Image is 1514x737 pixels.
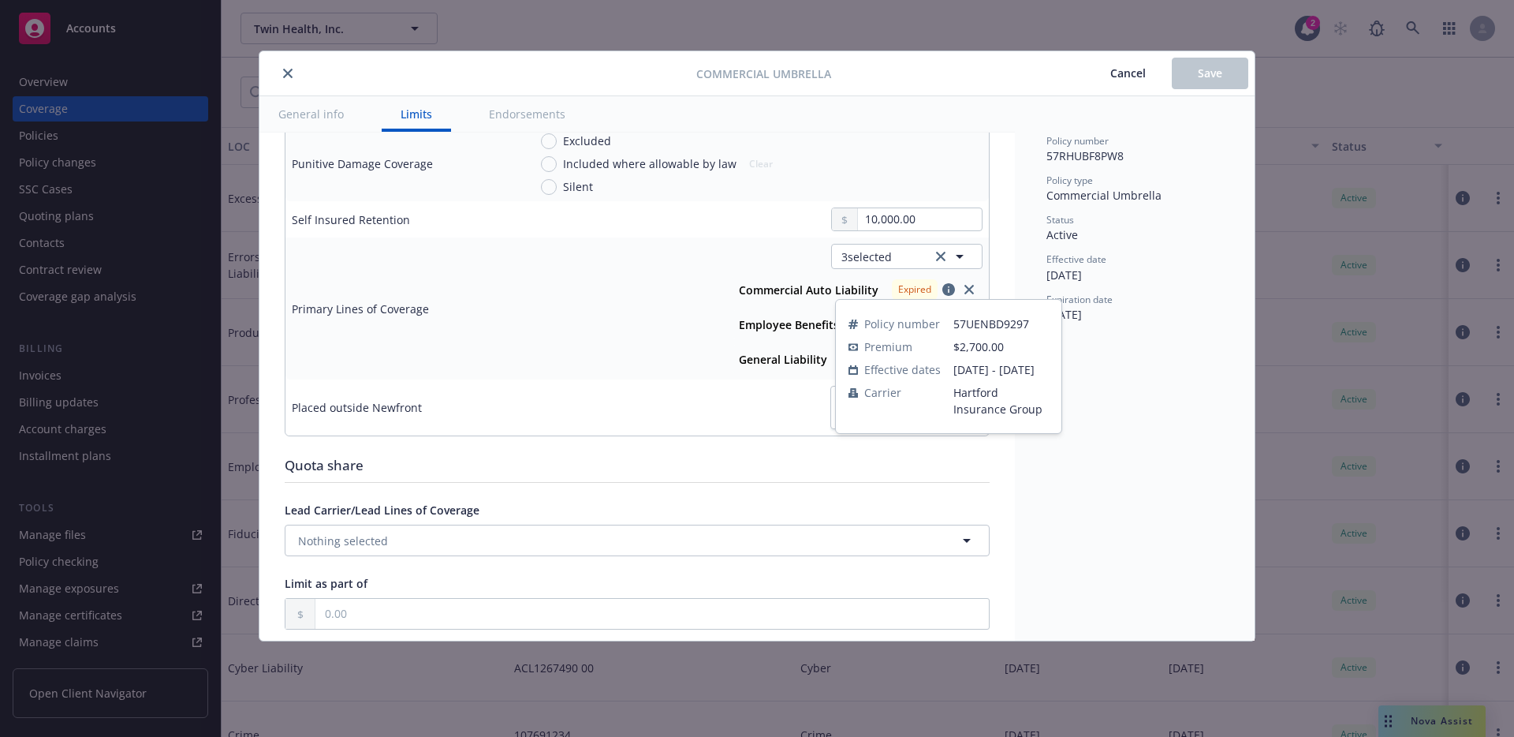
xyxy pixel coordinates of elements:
[563,155,736,172] span: Included where allowable by law
[898,282,931,297] span: Expired
[1198,65,1222,80] span: Save
[285,455,990,476] div: Quota share
[864,361,941,378] span: Effective dates
[1110,65,1146,80] span: Cancel
[1046,174,1093,187] span: Policy type
[1046,148,1124,163] span: 57RHUBF8PW8
[541,156,557,172] input: Included where allowable by law
[292,155,433,172] div: Punitive Damage Coverage
[285,503,479,518] span: Lead Carrier/Lead Lines of Coverage
[1172,58,1248,89] button: Save
[382,96,451,132] button: Limits
[1046,307,1082,322] span: [DATE]
[1046,134,1109,148] span: Policy number
[563,178,593,195] span: Silent
[739,317,886,332] strong: Employee Benefits Liability
[292,399,422,416] div: Placed outside Newfront
[1046,267,1082,282] span: [DATE]
[470,96,584,132] button: Endorsements
[931,247,950,266] a: clear selection
[259,96,363,132] button: General info
[278,64,297,83] button: close
[739,352,827,367] strong: General Liability
[298,533,388,549] span: Nothing selected
[739,282,878,297] strong: Commercial Auto Liability
[841,249,892,265] span: 3 selected
[541,179,557,195] input: Silent
[953,361,1049,378] span: [DATE] - [DATE]
[1084,58,1172,89] button: Cancel
[953,316,1049,332] span: 57UENBD9297
[285,525,990,556] button: Nothing selected
[1046,188,1162,203] span: Commercial Umbrella
[563,133,611,149] span: Excluded
[696,65,831,82] span: Commercial Umbrella
[1046,213,1074,226] span: Status
[960,280,979,299] a: close
[953,384,1049,417] span: Hartford Insurance Group
[1046,293,1113,306] span: Expiration date
[285,576,367,591] span: Limit as part of
[864,384,901,401] span: Carrier
[292,301,429,317] div: Primary Lines of Coverage
[864,339,912,355] span: Premium
[1046,227,1078,242] span: Active
[858,208,982,230] input: 0.00
[315,599,989,629] input: 0.00
[864,316,940,332] span: Policy number
[831,244,983,269] button: 3selectedclear selection
[953,339,1004,354] span: $2,700.00
[1046,253,1106,266] span: Effective date
[292,211,410,228] div: Self Insured Retention
[541,133,557,149] input: Excluded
